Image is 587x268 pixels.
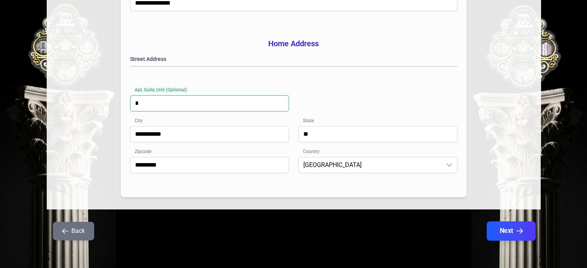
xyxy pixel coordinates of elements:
label: Street Address [130,55,457,63]
h3: Home Address [130,38,457,49]
button: Back [53,222,94,240]
span: United States [299,157,442,173]
button: Next [486,221,535,241]
div: dropdown trigger [442,157,457,173]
